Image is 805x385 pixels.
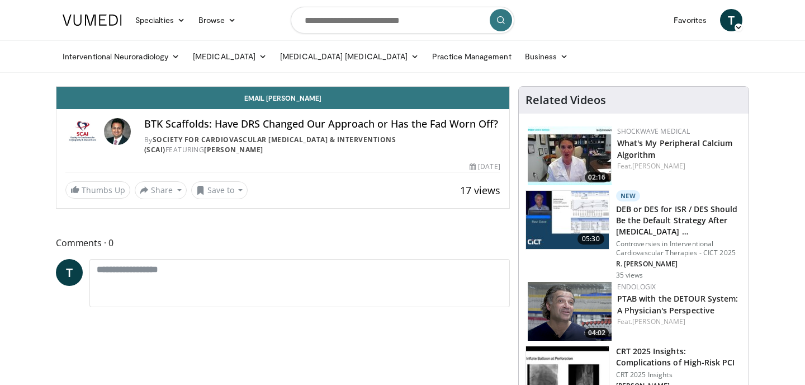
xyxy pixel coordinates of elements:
[667,9,713,31] a: Favorites
[56,45,186,68] a: Interventional Neuroradiology
[617,138,733,160] a: What's My Peripheral Calcium Algorithm
[56,236,510,250] span: Comments 0
[632,161,685,171] a: [PERSON_NAME]
[65,181,130,199] a: Thumbs Up
[528,282,612,341] a: 04:02
[617,282,656,292] a: Endologix
[616,260,742,269] p: R. [PERSON_NAME]
[616,271,643,280] p: 35 views
[144,118,500,130] h4: BTK Scaffolds: Have DRS Changed Our Approach or Has the Fad Worn Off?
[204,145,263,154] a: [PERSON_NAME]
[585,172,609,182] span: 02:16
[518,45,575,68] a: Business
[617,161,740,171] div: Feat.
[144,135,396,154] a: Society for Cardiovascular [MEDICAL_DATA] & Interventions (SCAI)
[525,93,606,107] h4: Related Videos
[617,317,740,327] div: Feat.
[129,9,192,31] a: Specialties
[616,370,742,379] p: CRT 2025 Insights
[528,126,612,185] a: 02:16
[56,87,509,109] a: Email [PERSON_NAME]
[616,240,742,257] p: Controversies in Interventional Cardiovascular Therapies - CICT 2025
[616,190,641,201] p: New
[56,259,83,286] a: T
[135,181,187,199] button: Share
[460,184,500,197] span: 17 views
[525,190,742,280] a: 05:30 New DEB or DES for ISR / DES Should Be the Default Strategy After [MEDICAL_DATA] … Controve...
[617,126,690,136] a: Shockwave Medical
[425,45,518,68] a: Practice Management
[526,191,609,249] img: 01ccff62-7464-4a9a-a1ef-b5dbe761bfa5.150x105_q85_crop-smart_upscale.jpg
[616,204,742,237] h3: DEB or DES for ISR / DES Should Be the Default Strategy After [MEDICAL_DATA] …
[470,162,500,172] div: [DATE]
[577,233,604,245] span: 05:30
[291,7,514,34] input: Search topics, interventions
[632,317,685,326] a: [PERSON_NAME]
[528,126,612,185] img: c8f46e6e-f21c-4b6e-97b9-9c3ec90914eb.150x105_q85_crop-smart_upscale.jpg
[186,45,273,68] a: [MEDICAL_DATA]
[616,346,742,368] h3: CRT 2025 Insights: Complications of High-Risk PCI
[63,15,122,26] img: VuMedi Logo
[720,9,742,31] a: T
[585,328,609,338] span: 04:02
[528,282,612,341] img: 212727b6-5f65-4615-8680-d0e4d57e9e53.png.150x105_q85_crop-smart_upscale.png
[65,118,100,145] img: Society for Cardiovascular Angiography & Interventions (SCAI)
[192,9,243,31] a: Browse
[191,181,248,199] button: Save to
[144,135,500,155] div: By FEATURING
[104,118,131,145] img: Avatar
[617,293,738,316] a: PTAB with the DETOUR System: A Physician's Perspective
[273,45,425,68] a: [MEDICAL_DATA] [MEDICAL_DATA]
